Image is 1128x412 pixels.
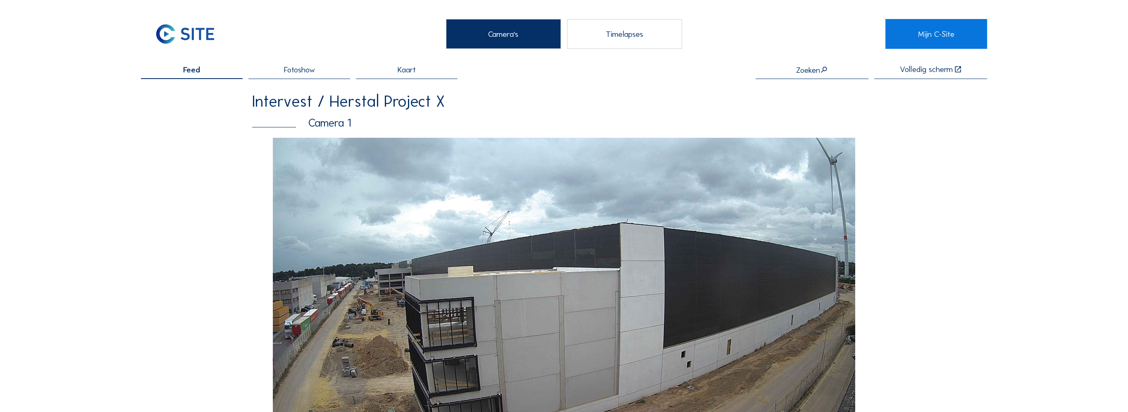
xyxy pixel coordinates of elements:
[567,19,682,49] div: Timelapses
[398,66,416,74] span: Kaart
[899,65,952,74] div: Volledig scherm
[284,66,315,74] span: Fotoshow
[183,66,200,74] span: Feed
[141,19,243,49] a: C-SITE Logo
[141,19,229,49] img: C-SITE Logo
[446,19,561,49] div: Camera's
[252,117,876,128] div: Camera 1
[885,19,987,49] a: Mijn C-Site
[252,93,876,110] div: Intervest / Herstal Project X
